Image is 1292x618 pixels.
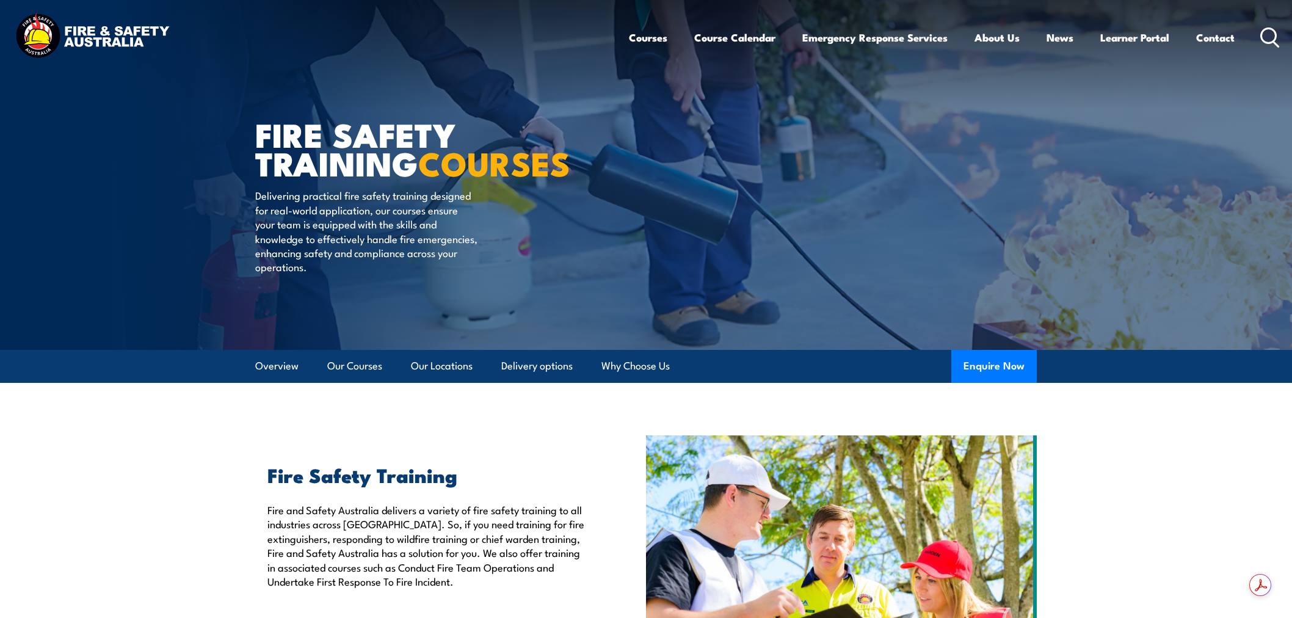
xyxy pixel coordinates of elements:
[255,350,299,382] a: Overview
[411,350,473,382] a: Our Locations
[418,137,570,187] strong: COURSES
[694,21,775,54] a: Course Calendar
[629,21,667,54] a: Courses
[267,466,590,483] h2: Fire Safety Training
[601,350,670,382] a: Why Choose Us
[974,21,1020,54] a: About Us
[327,350,382,382] a: Our Courses
[1196,21,1235,54] a: Contact
[267,503,590,588] p: Fire and Safety Australia delivers a variety of fire safety training to all industries across [GE...
[1047,21,1073,54] a: News
[501,350,573,382] a: Delivery options
[1100,21,1169,54] a: Learner Portal
[255,188,478,274] p: Delivering practical fire safety training designed for real-world application, our courses ensure...
[802,21,948,54] a: Emergency Response Services
[255,120,557,176] h1: FIRE SAFETY TRAINING
[951,350,1037,383] button: Enquire Now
